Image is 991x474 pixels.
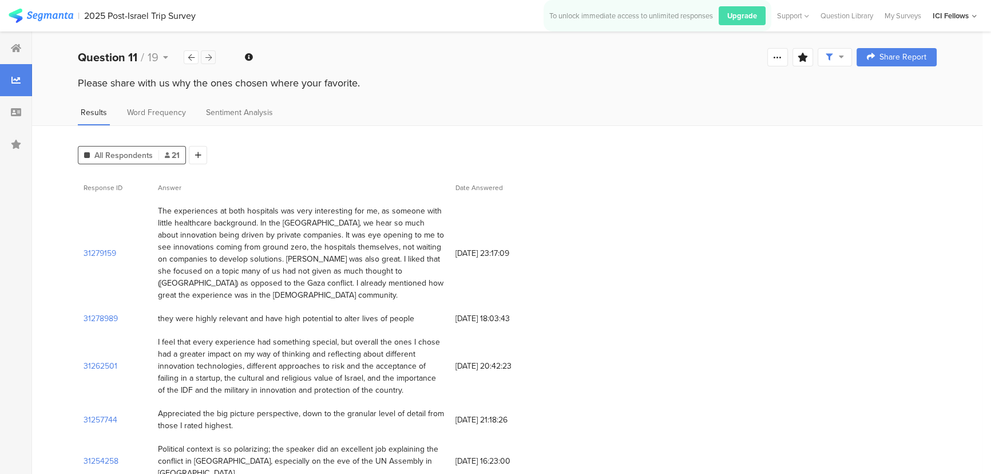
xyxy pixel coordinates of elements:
span: Response ID [84,183,122,193]
a: Upgrade [713,6,766,25]
span: All Respondents [94,149,153,161]
span: Answer [158,183,181,193]
div: Appreciated the big picture perspective, down to the granular level of detail from those I rated ... [158,408,444,432]
section: 31254258 [84,455,118,467]
b: Question 11 [78,49,137,66]
span: 21 [165,149,180,161]
section: 31262501 [84,360,117,372]
div: Upgrade [719,6,766,25]
span: [DATE] 16:23:00 [455,455,547,467]
div: Support [777,7,809,25]
span: [DATE] 20:42:23 [455,360,547,372]
span: 19 [148,49,158,66]
span: [DATE] 23:17:09 [455,247,547,259]
span: Sentiment Analysis [206,106,273,118]
img: segmanta logo [9,9,73,23]
a: Question Library [815,10,879,21]
div: I feel that every experience had something special, but overall the ones I chose had a greater im... [158,336,444,396]
div: Please share with us why the ones chosen where your favorite. [78,76,937,90]
section: 31278989 [84,313,118,325]
div: | [78,9,80,22]
div: ICI Fellows [933,10,969,21]
div: The experiences at both hospitals was very interesting for me, as someone with little healthcare ... [158,205,444,301]
span: Word Frequency [127,106,186,118]
span: / [141,49,144,66]
div: they were highly relevant and have high potential to alter lives of people [158,313,414,325]
span: Results [81,106,107,118]
span: Share Report [879,53,926,61]
span: [DATE] 18:03:43 [455,313,547,325]
section: 31257744 [84,414,117,426]
a: My Surveys [879,10,927,21]
div: To unlock immediate access to unlimited responses [549,10,713,21]
section: 31279159 [84,247,116,259]
span: [DATE] 21:18:26 [455,414,547,426]
span: Date Answered [455,183,503,193]
div: 2025 Post-Israel Trip Survey [84,10,196,21]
